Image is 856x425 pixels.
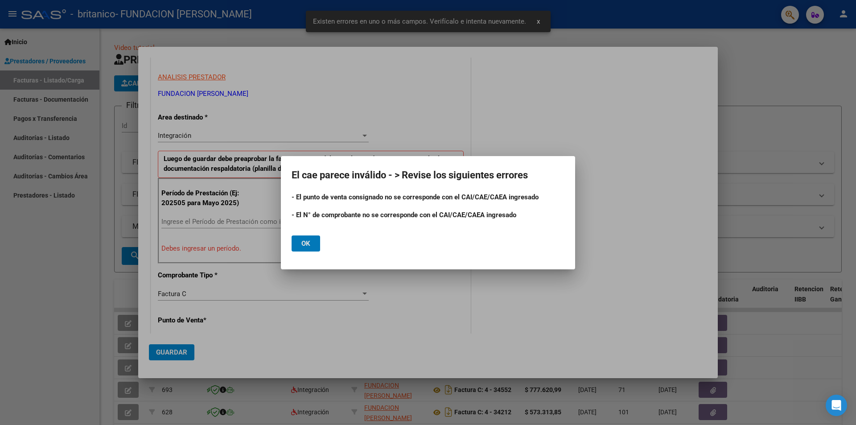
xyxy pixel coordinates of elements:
strong: - El N° de comprobante no se corresponde con el CAI/CAE/CAEA ingresado [292,211,516,219]
span: Ok [301,239,310,248]
strong: - El punto de venta consignado no se corresponde con el CAI/CAE/CAEA ingresado [292,193,539,201]
button: Ok [292,235,320,252]
div: Open Intercom Messenger [826,395,847,416]
h2: El cae parece inválido - > Revise los siguientes errores [292,167,564,184]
